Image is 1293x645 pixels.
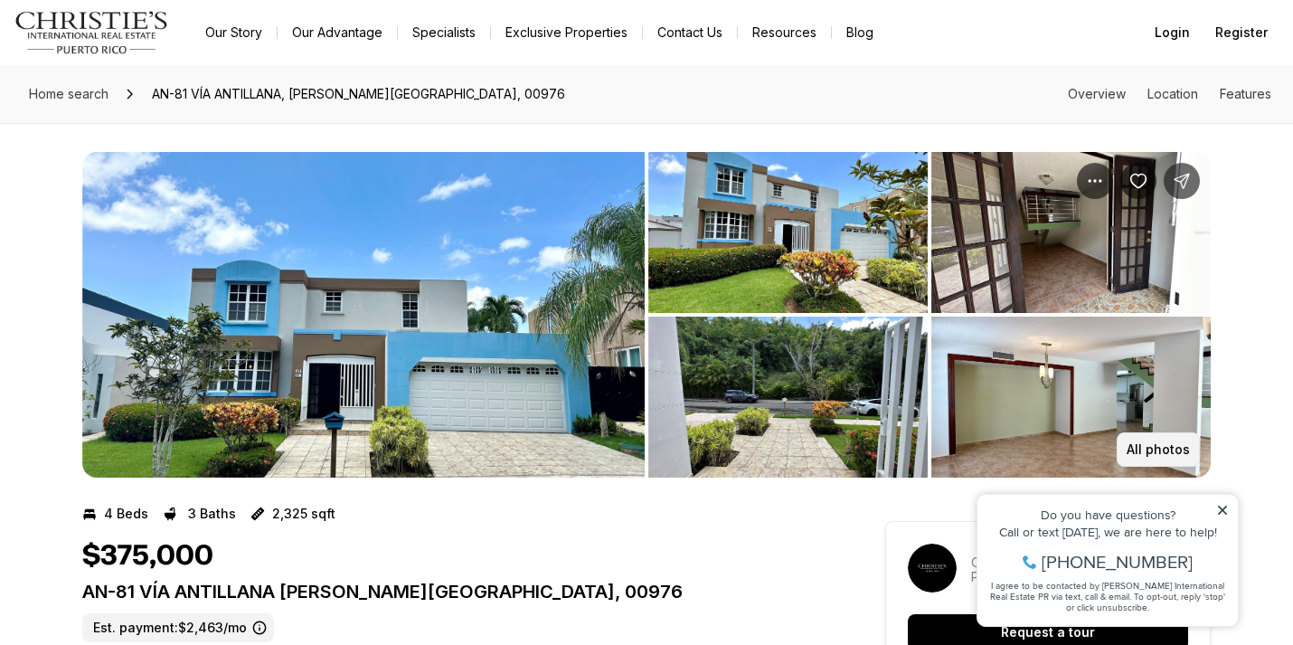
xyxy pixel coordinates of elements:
button: View image gallery [931,152,1211,313]
a: Home search [22,80,116,109]
h1: $375,000 [82,539,213,574]
button: Register [1204,14,1279,51]
a: Specialists [398,20,490,45]
button: View image gallery [648,317,928,478]
div: Listing Photos [82,152,1211,478]
button: Save Property: AN-81 VÍA ANTILLANA [1120,163,1156,199]
span: AN-81 VÍA ANTILLANA, [PERSON_NAME][GEOGRAPHIC_DATA], 00976 [145,80,572,109]
span: I agree to be contacted by [PERSON_NAME] International Real Estate PR via text, call & email. To ... [23,111,258,146]
span: Login [1155,25,1190,40]
p: 4 Beds [104,507,148,521]
img: logo [14,11,169,54]
span: Register [1215,25,1268,40]
button: Login [1144,14,1201,51]
a: Our Story [191,20,277,45]
a: Skip to: Features [1220,86,1271,101]
span: [PHONE_NUMBER] [74,85,225,103]
p: 2,325 sqft [272,507,335,521]
button: All photos [1117,432,1200,467]
button: Contact Us [643,20,737,45]
a: Skip to: Location [1147,86,1198,101]
div: Do you have questions? [19,41,261,53]
label: Est. payment: $2,463/mo [82,613,274,642]
a: Resources [738,20,831,45]
button: View image gallery [931,317,1211,478]
button: 3 Baths [163,499,236,528]
span: Home search [29,86,109,101]
p: 3 Baths [188,507,236,521]
button: Property options [1077,163,1113,199]
a: Blog [832,20,888,45]
p: All photos [1127,442,1190,457]
a: Skip to: Overview [1068,86,1126,101]
button: View image gallery [82,152,645,478]
nav: Page section menu [1068,87,1271,101]
a: Exclusive Properties [491,20,642,45]
div: Call or text [DATE], we are here to help! [19,58,261,71]
a: Our Advantage [278,20,397,45]
button: View image gallery [648,152,928,313]
p: AN-81 VÍA ANTILLANA [PERSON_NAME][GEOGRAPHIC_DATA], 00976 [82,581,820,602]
button: Share Property: AN-81 VÍA ANTILLANA [1164,163,1200,199]
li: 2 of 6 [648,152,1211,478]
li: 1 of 6 [82,152,645,478]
